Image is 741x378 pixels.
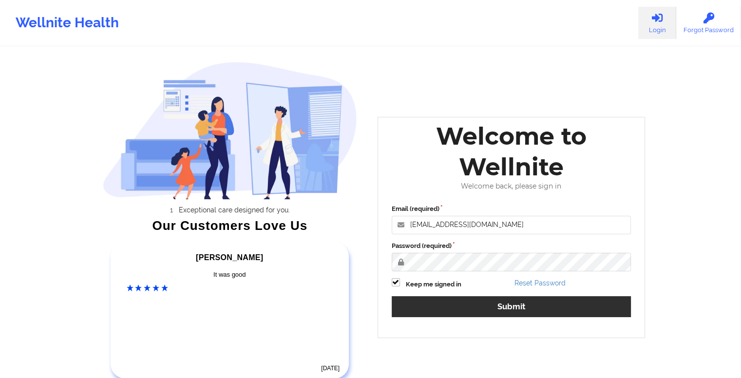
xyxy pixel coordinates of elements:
[392,241,631,251] label: Password (required)
[103,221,357,230] div: Our Customers Love Us
[321,365,340,372] time: [DATE]
[112,206,357,214] li: Exceptional care designed for you.
[676,7,741,39] a: Forgot Password
[392,296,631,317] button: Submit
[406,280,461,289] label: Keep me signed in
[392,204,631,214] label: Email (required)
[385,121,638,182] div: Welcome to Wellnite
[392,216,631,234] input: Email address
[127,270,333,280] div: It was good
[638,7,676,39] a: Login
[514,279,566,287] a: Reset Password
[196,253,263,262] span: [PERSON_NAME]
[385,182,638,190] div: Welcome back, please sign in
[103,61,357,199] img: wellnite-auth-hero_200.c722682e.png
